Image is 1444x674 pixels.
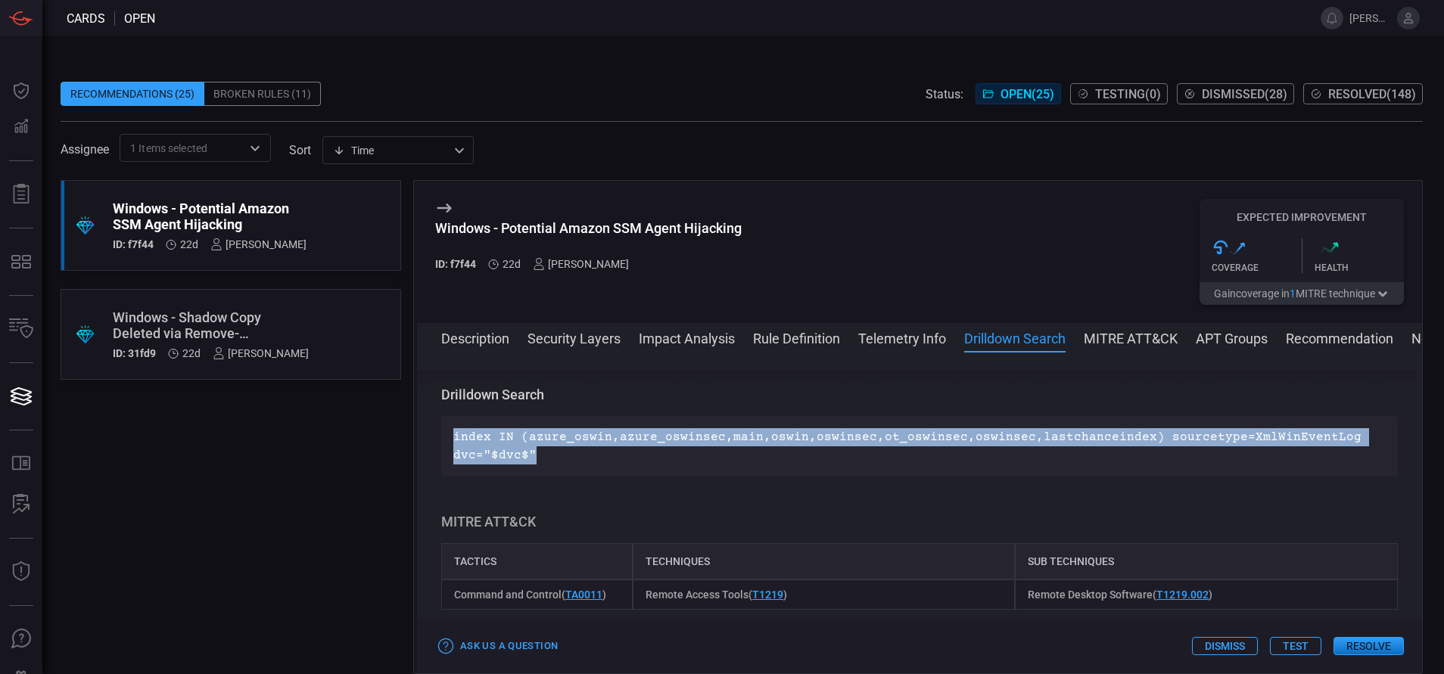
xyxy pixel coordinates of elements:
span: Status: [926,87,963,101]
button: Reports [3,176,39,213]
button: Rule Catalog [3,446,39,482]
span: Cards [67,11,105,26]
div: Health [1315,262,1405,273]
button: Recommendation [1286,328,1393,346]
span: Resolved ( 148 ) [1328,87,1416,101]
h5: ID: f7f44 [435,258,476,270]
span: Remote Desktop Software ( ) [1028,589,1212,601]
div: Windows - Shadow Copy Deleted via Remove-CimInstance [113,309,309,341]
button: Ask Us A Question [3,621,39,657]
div: Tactics [441,543,633,579]
button: Open(25) [976,83,1061,104]
span: [PERSON_NAME].[PERSON_NAME] [1349,12,1391,24]
span: open [124,11,155,26]
span: Command and Control ( ) [454,589,606,601]
label: sort [289,143,311,157]
button: Impact Analysis [639,328,735,346]
button: Resolve [1334,637,1404,655]
a: TA0011 [565,589,602,601]
div: [PERSON_NAME] [210,238,307,250]
button: Description [441,328,509,346]
div: Time [333,143,450,158]
button: Gaincoverage in1MITRE technique [1200,282,1404,305]
span: Jul 27, 2025 10:12 AM [503,258,521,270]
div: [PERSON_NAME] [533,258,629,270]
div: Sub Techniques [1015,543,1398,579]
span: Assignee [61,142,109,157]
button: Testing(0) [1070,83,1168,104]
span: Open ( 25 ) [1001,87,1054,101]
button: Rule Definition [753,328,840,346]
p: index IN (azure_oswin,azure_oswinsec,main,oswin,oswinsec,ot_oswinsec,oswinsec,lastchanceindex) so... [453,428,1386,464]
button: Telemetry Info [858,328,946,346]
button: Cards [3,378,39,415]
button: Resolved(148) [1303,83,1423,104]
h3: Drilldown Search [441,386,1398,404]
button: ALERT ANALYSIS [3,486,39,523]
button: Inventory [3,311,39,347]
button: Drilldown Search [964,328,1066,346]
h5: ID: 31fd9 [113,347,156,359]
span: 1 Items selected [130,141,207,156]
span: Testing ( 0 ) [1095,87,1161,101]
div: Windows - Potential Amazon SSM Agent Hijacking [435,220,742,236]
h5: ID: f7f44 [113,238,154,250]
span: Jul 27, 2025 10:12 AM [180,238,198,250]
div: [PERSON_NAME] [213,347,309,359]
button: APT Groups [1196,328,1268,346]
a: T1219.002 [1156,589,1209,601]
div: Windows - Potential Amazon SSM Agent Hijacking [113,200,307,232]
div: Techniques [633,543,1016,579]
div: Coverage [1212,262,1302,273]
button: Security Layers [527,328,621,346]
button: MITRE ATT&CK [1084,328,1178,346]
span: Remote Access Tools ( ) [646,589,787,601]
a: T1219 [752,589,783,601]
button: Ask Us a Question [435,635,562,658]
span: 1 [1290,287,1296,300]
h3: MITRE ATT&CK [441,513,1398,531]
span: Jul 27, 2025 10:12 AM [182,347,201,359]
h5: Expected Improvement [1200,211,1404,223]
button: Dashboard [3,73,39,109]
button: Detections [3,109,39,145]
button: MITRE - Detection Posture [3,244,39,280]
div: Broken Rules (11) [204,82,321,106]
button: Dismissed(28) [1177,83,1294,104]
button: Threat Intelligence [3,554,39,590]
button: Test [1270,637,1321,655]
span: Dismissed ( 28 ) [1202,87,1287,101]
button: Dismiss [1192,637,1258,655]
button: Open [244,138,266,159]
div: Recommendations (25) [61,82,204,106]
